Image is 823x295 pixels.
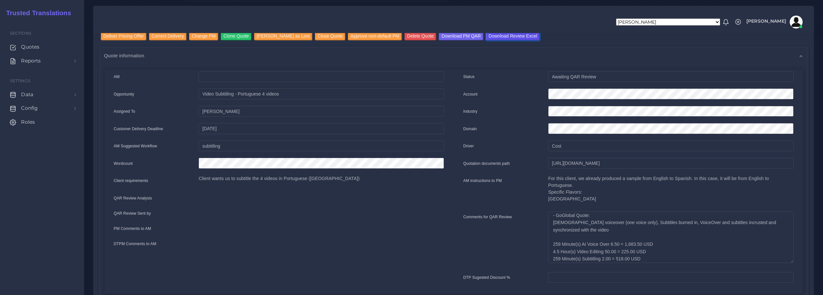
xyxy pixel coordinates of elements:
p: Client wants us to subtitle the 4 videos in Portuguese ([GEOGRAPHIC_DATA]) [199,175,444,182]
input: Correct Delivery [149,32,187,40]
input: Change PM [189,32,218,40]
input: Close Quote [315,32,345,40]
label: Domain [463,126,477,132]
a: [PERSON_NAME]avatar [743,16,805,28]
input: Delete Quote [405,32,437,40]
div: Quote information [100,47,808,64]
span: Reports [21,57,41,64]
label: Industry [463,108,478,114]
img: avatar [790,16,803,28]
h2: Trusted Translations [2,9,71,17]
a: Quotes [5,40,79,54]
label: AM Suggested Workflow [114,143,157,149]
textarea: - Item Transcription was added to correct the text generated by the client (3 minutes for each mi... [548,211,793,263]
input: Clone Quote [221,32,252,40]
label: AM instructions to PM [463,178,502,184]
input: Download Review Excel [486,32,540,40]
span: Quotes [21,43,39,51]
label: Status [463,74,475,80]
a: Roles [5,115,79,129]
input: Download PM QAR [439,32,483,40]
span: Data [21,91,33,98]
input: [PERSON_NAME] as Lost [254,32,312,40]
label: DTPM Comments to AM [114,241,157,247]
label: QAR Review Analysis [114,195,152,201]
span: Config [21,105,38,112]
label: PM Comments to AM [114,226,151,232]
label: Comments for QAR Review [463,214,512,220]
label: Account [463,91,478,97]
input: Deliver Pricing Offer [101,32,146,40]
label: QAR Review Sent by [114,210,151,216]
input: pm [199,106,444,117]
span: [PERSON_NAME] [746,19,786,23]
label: Customer Delivery Deadline [114,126,163,132]
label: Quotation documents path [463,161,510,166]
label: Opportunity [114,91,135,97]
span: Sections [10,31,31,36]
a: Reports [5,54,79,68]
span: Quote information [104,52,145,59]
label: DTP Sugested Discount % [463,275,510,280]
label: AM [114,74,120,80]
span: Settings [10,78,30,83]
label: Wordcount [114,161,133,166]
a: Config [5,101,79,115]
input: Approve non-default PM [348,32,402,40]
a: Trusted Translations [2,8,71,18]
a: Data [5,88,79,101]
label: Client requirements [114,178,148,184]
p: For this client, we already produced a sample from English to Spanish. In this case, it will be f... [548,175,793,202]
span: Roles [21,119,35,126]
label: Driver [463,143,474,149]
label: Assigned To [114,108,135,114]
